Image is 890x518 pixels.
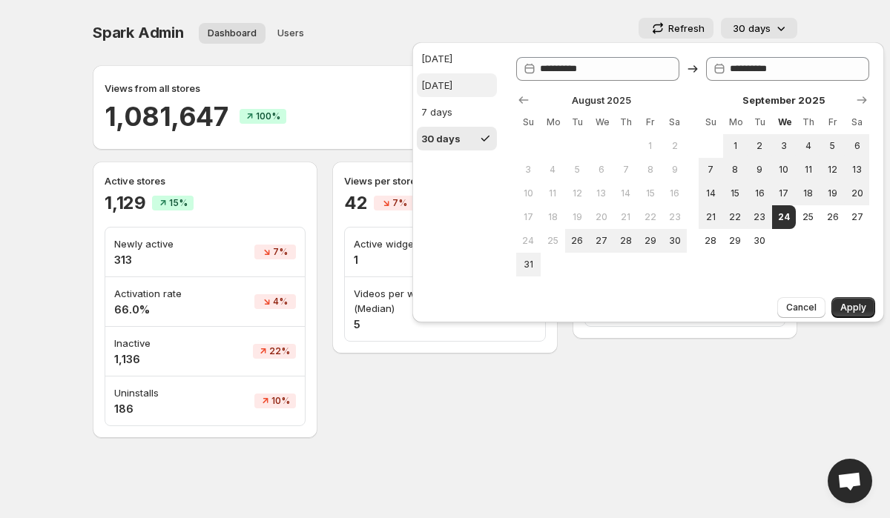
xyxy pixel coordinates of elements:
button: Wednesday August 27 2025 [590,229,614,253]
span: 23 [754,211,766,223]
span: 21 [619,211,632,223]
p: Views from all stores [105,81,200,96]
span: Sa [668,116,681,128]
span: 9 [668,164,681,176]
span: 13 [596,187,608,199]
span: Fr [644,116,656,128]
span: 28 [619,235,632,247]
p: Refresh [668,21,705,36]
button: Wednesday August 13 2025 [590,182,614,205]
p: Inactive [114,336,213,351]
span: 100% [256,110,280,122]
span: We [778,116,791,128]
span: 31 [522,259,535,270]
button: Thursday September 25 2025 [796,205,820,229]
th: Sunday [699,110,723,134]
th: Tuesday [748,110,772,134]
span: 6 [596,164,608,176]
h2: 1,129 [105,191,146,215]
button: Saturday September 6 2025 [845,134,869,158]
button: Sunday August 10 2025 [516,182,541,205]
span: 13 [851,164,863,176]
th: Monday [723,110,748,134]
span: 1 [729,140,742,152]
span: 15% [169,197,188,209]
span: 18 [802,187,814,199]
th: Friday [638,110,662,134]
h4: 1 [354,253,476,268]
span: 7 [705,164,717,176]
span: 7% [273,246,288,258]
span: 26 [571,235,584,247]
button: Wednesday August 6 2025 [590,158,614,182]
button: [DATE] [417,47,497,70]
span: Th [802,116,814,128]
span: 4 [802,140,814,152]
span: Tu [754,116,766,128]
span: Mo [547,116,559,128]
p: Activation rate [114,286,213,301]
button: 30 days [417,127,497,150]
button: Thursday September 4 2025 [796,134,820,158]
button: Tuesday August 5 2025 [565,158,590,182]
h4: 66.0% [114,302,213,317]
button: 7 days [417,100,497,124]
button: End of range Today Wednesday September 24 2025 [772,205,797,229]
th: Wednesday [772,110,797,134]
button: Tuesday August 12 2025 [565,182,590,205]
span: 7% [392,197,407,209]
button: Thursday September 11 2025 [796,158,820,182]
div: [DATE] [421,78,452,93]
span: 11 [802,164,814,176]
button: Saturday August 23 2025 [662,205,687,229]
h4: 186 [114,402,213,416]
span: 29 [729,235,742,247]
button: Dashboard overview [199,23,266,44]
span: Fr [826,116,839,128]
div: 7 days [421,104,452,119]
span: 15 [644,187,656,199]
button: Friday September 19 2025 [820,182,845,205]
span: 17 [778,187,791,199]
button: Show previous month, July 2025 [513,90,534,110]
span: 18 [547,211,559,223]
p: Active stores [105,173,306,188]
span: 8 [729,164,742,176]
th: Saturday [662,110,687,134]
th: Thursday [613,110,638,134]
div: 30 days [421,131,461,146]
button: Wednesday September 17 2025 [772,182,797,205]
button: Thursday August 14 2025 [613,182,638,205]
button: Cancel [777,297,825,318]
button: Tuesday September 2 2025 [748,134,772,158]
button: Sunday September 14 2025 [699,182,723,205]
button: Monday September 22 2025 [723,205,748,229]
h2: 42 [344,191,368,215]
p: Videos per widget (Median) [354,286,476,316]
span: 11 [547,187,559,199]
div: [DATE] [421,51,452,66]
h4: 313 [114,253,213,268]
button: Monday September 1 2025 [723,134,748,158]
button: Tuesday September 30 2025 [748,229,772,253]
span: 4% [273,296,288,308]
span: 30 [668,235,681,247]
th: Thursday [796,110,820,134]
button: Monday August 18 2025 [541,205,565,229]
span: 9 [754,164,766,176]
button: 30 days [721,18,797,39]
p: Uninstalls [114,385,213,400]
button: Monday August 4 2025 [541,158,565,182]
h4: 1,136 [114,352,213,367]
span: 2 [754,140,766,152]
span: 25 [802,211,814,223]
span: Mo [729,116,742,128]
button: Monday September 29 2025 [723,229,748,253]
p: Views per store (Median) [344,173,545,188]
button: Thursday September 18 2025 [796,182,820,205]
button: Tuesday September 9 2025 [748,158,772,182]
button: Sunday August 3 2025 [516,158,541,182]
button: Saturday August 9 2025 [662,158,687,182]
span: Tu [571,116,584,128]
button: Saturday August 2 2025 [662,134,687,158]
